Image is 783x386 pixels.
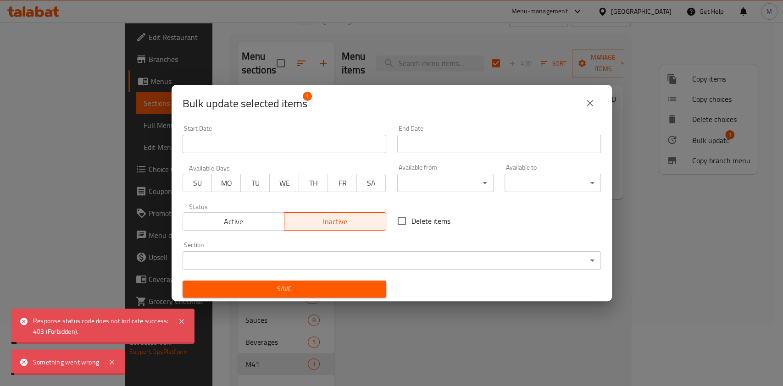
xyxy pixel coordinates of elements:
div: ​ [397,174,494,192]
button: close [579,92,601,114]
div: ​ [183,251,601,270]
span: Active [187,215,281,228]
button: FR [328,174,357,192]
span: Delete items [411,215,450,226]
button: Save [183,281,386,298]
button: SU [183,174,212,192]
button: TH [299,174,328,192]
button: WE [269,174,299,192]
div: Something went wrong [33,357,99,367]
button: SA [356,174,386,192]
button: MO [211,174,241,192]
span: MO [216,176,237,190]
button: Inactive [284,212,386,231]
span: 1 [303,92,312,101]
button: TU [240,174,270,192]
span: SU [187,176,208,190]
span: SA [361,176,382,190]
span: Selected items count [183,96,307,111]
span: Inactive [288,215,383,228]
span: TH [303,176,324,190]
span: WE [273,176,295,190]
span: FR [332,176,353,190]
div: Response status code does not indicate success: 403 (Forbidden). [33,316,169,336]
span: TU [244,176,266,190]
div: ​ [505,174,601,192]
span: Save [190,283,379,295]
button: Active [183,212,285,231]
